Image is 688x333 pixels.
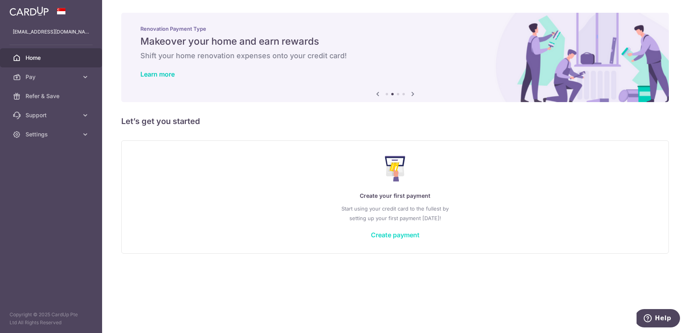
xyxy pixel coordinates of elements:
[138,204,653,223] p: Start using your credit card to the fullest by setting up your first payment [DATE]!
[140,26,650,32] p: Renovation Payment Type
[138,191,653,201] p: Create your first payment
[26,130,78,138] span: Settings
[26,54,78,62] span: Home
[637,309,680,329] iframe: Opens a widget where you can find more information
[385,156,405,181] img: Make Payment
[26,111,78,119] span: Support
[26,92,78,100] span: Refer & Save
[371,231,420,239] a: Create payment
[121,13,669,102] img: Renovation banner
[140,35,650,48] h5: Makeover your home and earn rewards
[13,28,89,36] p: [EMAIL_ADDRESS][DOMAIN_NAME]
[140,51,650,61] h6: Shift your home renovation expenses onto your credit card!
[26,73,78,81] span: Pay
[140,70,175,78] a: Learn more
[121,115,669,128] h5: Let’s get you started
[10,6,49,16] img: CardUp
